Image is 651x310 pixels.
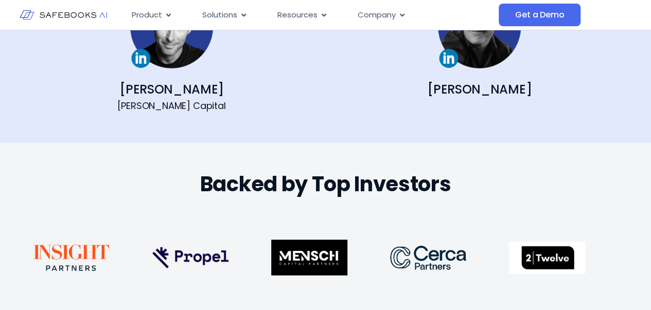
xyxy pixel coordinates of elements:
div: Menu Toggle [124,5,499,25]
span: Product [132,9,162,21]
span: Resources [277,9,318,21]
img: About Safebooks 21 [152,247,228,268]
img: About Safebooks 24 [509,220,585,296]
span: Get a Demo [515,10,564,20]
span: Solutions [202,9,237,21]
p: [PERSON_NAME] Capital [33,100,310,112]
img: About Safebooks 23 [390,246,466,270]
img: About Safebooks 22 [271,220,347,296]
nav: Menu [124,5,499,25]
a: [PERSON_NAME] [119,81,224,98]
h3: Backed by Top Investors [33,174,618,194]
img: About Safebooks 20 [33,245,110,271]
span: Company [358,9,396,21]
a: [PERSON_NAME] [427,81,532,98]
a: Get a Demo [499,4,580,26]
